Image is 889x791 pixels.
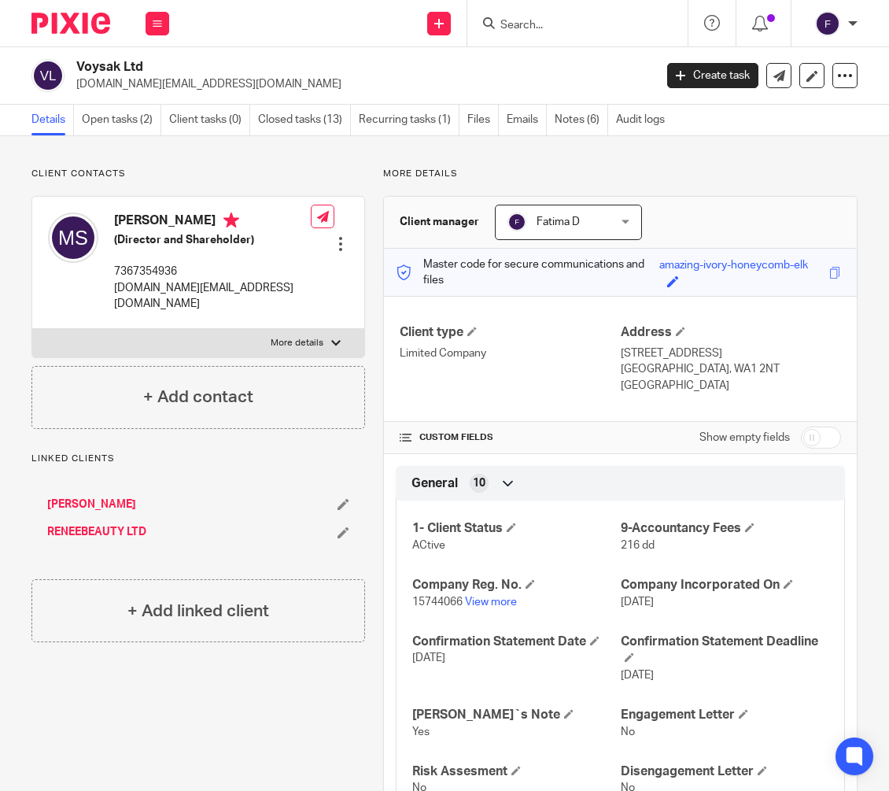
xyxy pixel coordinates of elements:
h4: 1- Client Status [412,520,620,537]
span: No [621,726,635,737]
h4: Confirmation Statement Deadline [621,634,828,667]
input: Search [499,19,640,33]
h2: Voysak Ltd [76,59,530,76]
p: 7367354936 [114,264,311,279]
p: Master code for secure communications and files [396,257,658,289]
span: 15744066 [412,597,463,608]
p: Client contacts [31,168,365,180]
img: svg%3E [815,11,840,36]
a: Closed tasks (13) [258,105,351,135]
p: Limited Company [400,346,620,361]
div: amazing-ivory-honeycomb-elk [659,257,808,275]
a: View more [465,597,517,608]
span: 216 dd [621,540,655,551]
h4: 9-Accountancy Fees [621,520,828,537]
p: [GEOGRAPHIC_DATA] [621,378,841,394]
h3: Client manager [400,214,479,230]
h4: CUSTOM FIELDS [400,431,620,444]
a: Create task [667,63,758,88]
h4: Company Reg. No. [412,577,620,593]
a: RENEEBEAUTY LTD [47,524,146,540]
a: Client tasks (0) [169,105,250,135]
h4: Company Incorporated On [621,577,828,593]
h4: + Add contact [143,385,253,409]
a: Files [467,105,499,135]
h4: [PERSON_NAME]`s Note [412,707,620,723]
a: Details [31,105,74,135]
span: 10 [473,475,485,491]
span: General [411,475,458,492]
h4: [PERSON_NAME] [114,213,311,232]
p: Linked clients [31,453,365,465]
a: Open tasks (2) [82,105,161,135]
a: Audit logs [616,105,673,135]
h4: Address [621,324,841,341]
h4: Confirmation Statement Date [412,634,620,650]
a: Notes (6) [555,105,608,135]
a: Recurring tasks (1) [359,105,459,135]
span: Yes [412,726,430,737]
h4: Engagement Letter [621,707,828,723]
p: [DOMAIN_NAME][EMAIL_ADDRESS][DOMAIN_NAME] [76,76,644,92]
h4: + Add linked client [127,599,269,623]
span: ACtive [412,540,445,551]
img: Pixie [31,13,110,34]
a: Emails [507,105,547,135]
p: More details [271,337,323,349]
i: Primary [223,213,239,228]
h4: Disengagement Letter [621,763,828,780]
p: [STREET_ADDRESS] [621,346,841,361]
p: More details [383,168,858,180]
span: [DATE] [621,670,654,681]
span: [DATE] [412,652,445,663]
p: [GEOGRAPHIC_DATA], WA1 2NT [621,361,841,377]
img: svg%3E [48,213,98,263]
p: [DOMAIN_NAME][EMAIL_ADDRESS][DOMAIN_NAME] [114,280,311,312]
img: svg%3E [31,59,65,92]
span: [DATE] [621,597,654,608]
h5: (Director and Shareholder) [114,232,311,248]
h4: Risk Assesment [412,763,620,780]
span: Fatima D [537,216,580,227]
label: Show empty fields [699,430,790,445]
a: [PERSON_NAME] [47,497,136,512]
img: svg%3E [507,213,526,231]
h4: Client type [400,324,620,341]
